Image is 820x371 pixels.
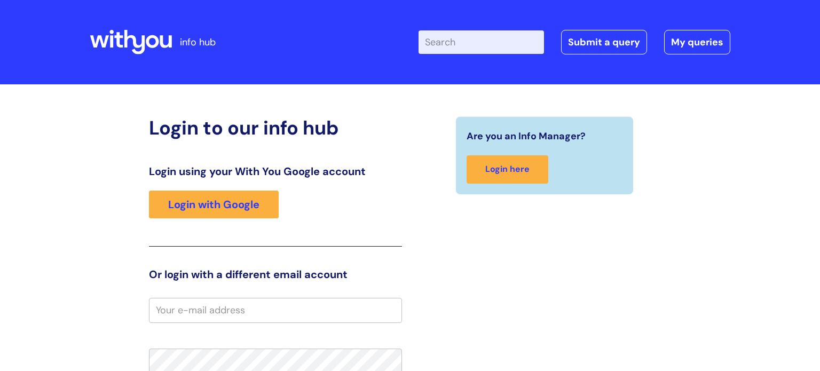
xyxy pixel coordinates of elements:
a: My queries [664,30,730,54]
input: Search [419,30,544,54]
span: Are you an Info Manager? [467,128,586,145]
h3: Or login with a different email account [149,268,402,281]
p: info hub [180,34,216,51]
h2: Login to our info hub [149,116,402,139]
a: Submit a query [561,30,647,54]
a: Login with Google [149,191,279,218]
a: Login here [467,155,548,184]
input: Your e-mail address [149,298,402,322]
h3: Login using your With You Google account [149,165,402,178]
